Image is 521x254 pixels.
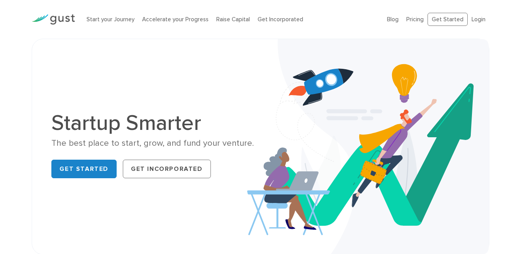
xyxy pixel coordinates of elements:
a: Login [472,16,485,23]
a: Raise Capital [216,16,250,23]
a: Blog [387,16,399,23]
a: Get Incorporated [123,160,211,178]
a: Pricing [406,16,424,23]
h1: Startup Smarter [51,112,255,134]
div: The best place to start, grow, and fund your venture. [51,138,255,149]
a: Accelerate your Progress [142,16,209,23]
a: Get Incorporated [258,16,303,23]
a: Get Started [51,160,117,178]
a: Get Started [428,13,468,26]
img: Gust Logo [32,14,75,25]
a: Start your Journey [87,16,134,23]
